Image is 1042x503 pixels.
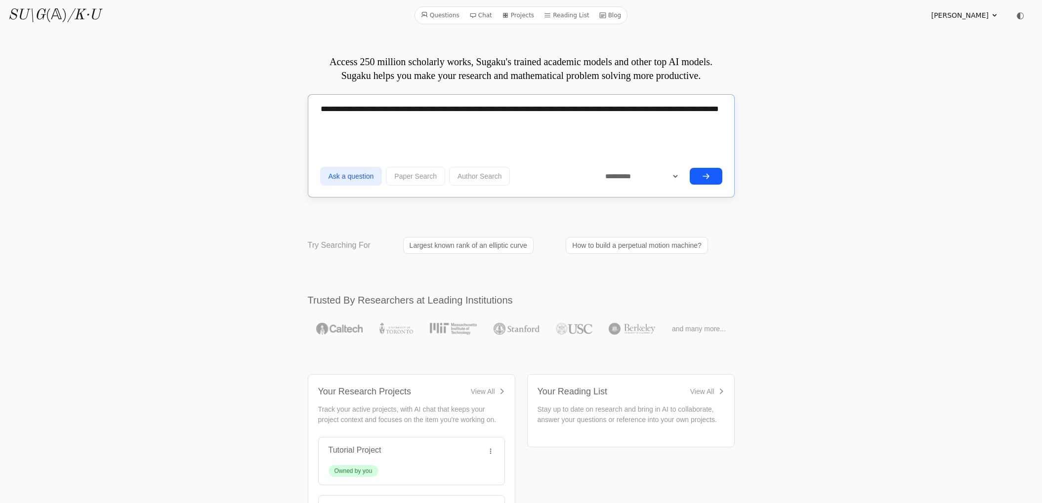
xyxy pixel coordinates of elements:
a: Projects [498,9,538,22]
button: Author Search [449,167,510,186]
p: Track your active projects, with AI chat that keeps your project context and focuses on the item ... [318,404,505,425]
a: Questions [417,9,463,22]
img: Caltech [316,323,363,335]
summary: [PERSON_NAME] [931,10,999,20]
i: SU\G [8,8,45,23]
img: MIT [430,323,477,335]
p: Stay up to date on research and bring in AI to collaborate, answer your questions or reference in... [538,404,724,425]
a: View All [690,387,724,396]
a: How to build a perpetual motion machine? [566,237,708,254]
div: Owned by you [334,467,373,475]
img: UC Berkeley [609,323,655,335]
div: View All [471,387,495,396]
img: University of Toronto [379,323,413,335]
div: Your Reading List [538,385,607,398]
h2: Trusted By Researchers at Leading Institutions [308,293,735,307]
a: SU\G(𝔸)/K·U [8,6,100,24]
img: USC [556,323,592,335]
a: Largest known rank of an elliptic curve [403,237,534,254]
div: Your Research Projects [318,385,411,398]
img: Stanford [494,323,540,335]
p: Access 250 million scholarly works, Sugaku's trained academic models and other top AI models. Sug... [308,55,735,82]
a: Reading List [540,9,593,22]
div: View All [690,387,714,396]
span: ◐ [1016,11,1024,20]
button: ◐ [1010,5,1030,25]
a: Blog [595,9,625,22]
span: [PERSON_NAME] [931,10,989,20]
a: Tutorial Project [329,446,381,454]
i: /K·U [67,8,100,23]
a: View All [471,387,505,396]
span: and many more... [672,324,726,334]
button: Ask a question [320,167,382,186]
a: Chat [465,9,496,22]
button: Paper Search [386,167,445,186]
p: Try Searching For [308,239,371,251]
